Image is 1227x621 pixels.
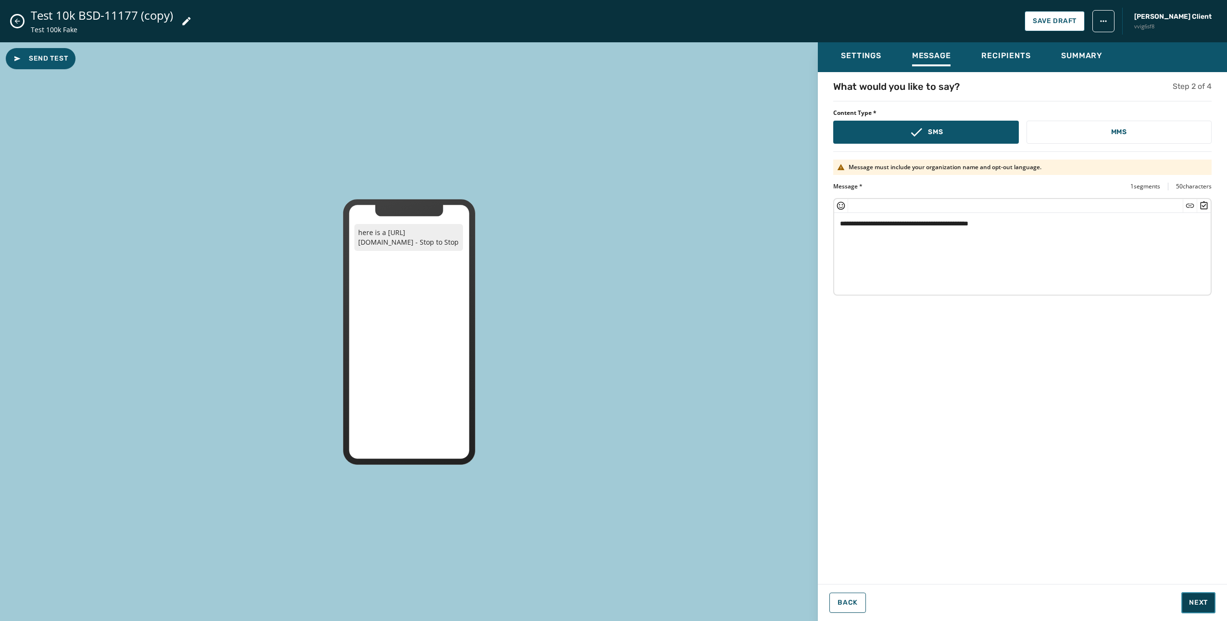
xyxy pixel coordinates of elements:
span: Test 100k Fake [31,25,173,35]
label: Message * [833,183,863,190]
span: Next [1189,598,1208,608]
button: Insert Emoji [836,201,846,211]
p: Message must include your organization name and opt-out language. [849,163,1041,171]
span: Settings [841,51,881,61]
button: broadcast action menu [1092,10,1114,32]
span: Test 10k BSD-11177 (copy) [31,8,173,23]
p: SMS [928,127,943,137]
span: Send Test [13,54,68,63]
span: Save Draft [1033,17,1077,25]
span: 50 characters [1176,183,1212,190]
button: Insert Survey [1199,201,1209,211]
h5: Step 2 of 4 [1173,81,1212,92]
span: Recipients [981,51,1030,61]
span: 1 segments [1130,183,1160,190]
span: [PERSON_NAME] Client [1134,12,1212,22]
h4: What would you like to say? [833,80,960,93]
span: Summary [1061,51,1102,61]
button: Insert Short Link [1185,201,1195,211]
p: here is a [URL][DOMAIN_NAME] - Stop to Stop [354,224,463,251]
span: Message [912,51,951,61]
span: vvig6sf8 [1134,23,1212,31]
p: MMS [1111,127,1127,137]
span: Back [838,599,858,607]
span: Content Type * [833,109,1212,117]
